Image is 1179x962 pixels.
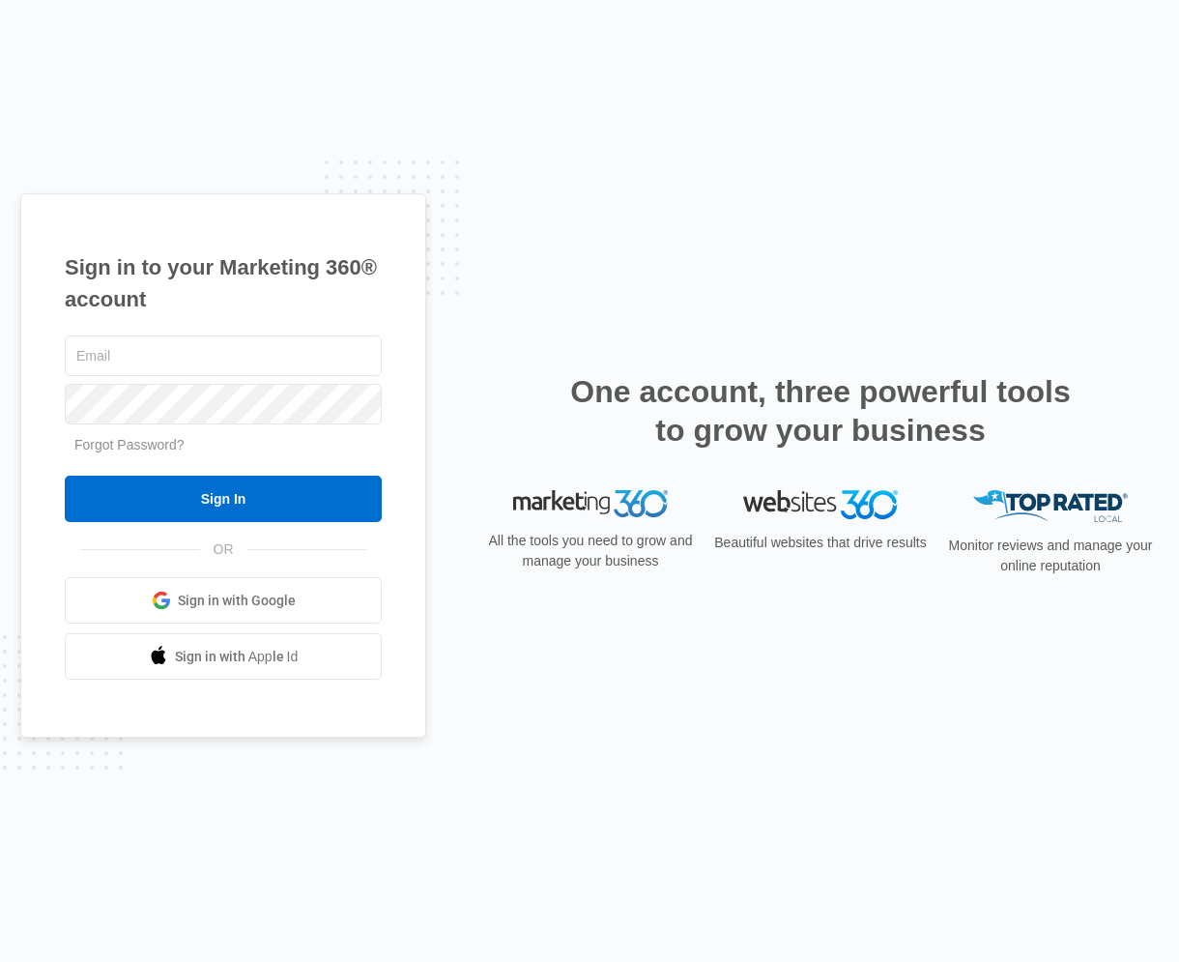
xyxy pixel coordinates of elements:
[65,476,382,522] input: Sign In
[65,577,382,624] a: Sign in with Google
[712,533,929,553] p: Beautiful websites that drive results
[200,539,247,560] span: OR
[65,633,382,680] a: Sign in with Apple Id
[65,335,382,376] input: Email
[65,251,382,315] h1: Sign in to your Marketing 360® account
[175,647,299,667] span: Sign in with Apple Id
[74,437,185,452] a: Forgot Password?
[942,536,1159,576] p: Monitor reviews and manage your online reputation
[513,490,668,517] img: Marketing 360
[564,372,1077,450] h2: One account, three powerful tools to grow your business
[973,490,1128,522] img: Top Rated Local
[482,531,699,571] p: All the tools you need to grow and manage your business
[743,490,898,518] img: Websites 360
[178,591,296,611] span: Sign in with Google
